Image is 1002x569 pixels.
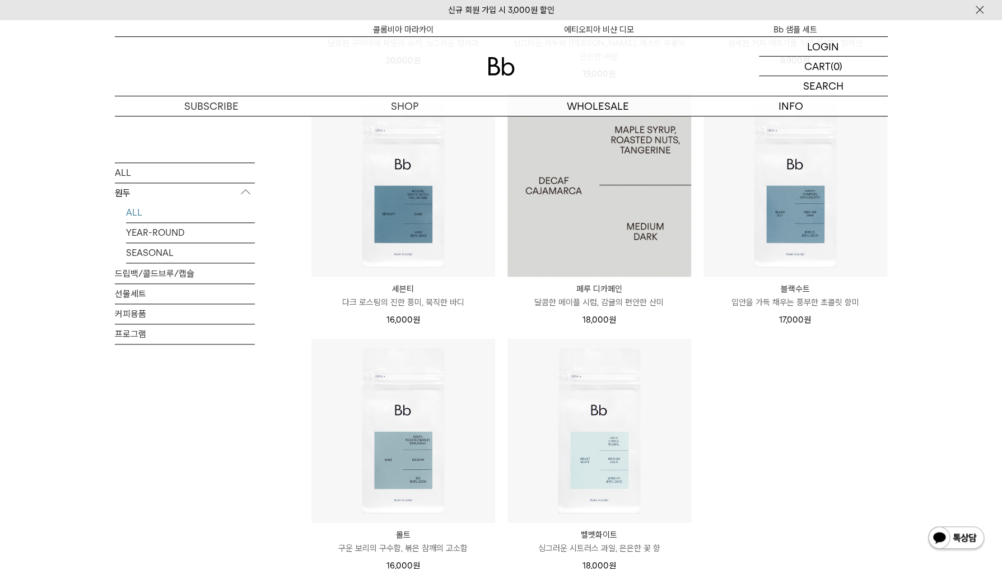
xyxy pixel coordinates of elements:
[115,324,255,344] a: 프로그램
[507,93,691,277] img: 1000000082_add2_057.jpg
[115,163,255,183] a: ALL
[115,96,308,116] a: SUBSCRIBE
[804,315,811,325] span: 원
[311,528,495,542] p: 몰트
[501,96,695,116] p: WHOLESALE
[831,57,842,76] p: (0)
[759,37,888,57] a: LOGIN
[507,339,691,523] img: 벨벳화이트
[703,282,887,296] p: 블랙수트
[695,96,888,116] p: INFO
[115,183,255,203] p: 원두
[507,282,691,309] a: 페루 디카페인 달콤한 메이플 시럽, 감귤의 편안한 산미
[448,5,554,15] a: 신규 회원 가입 시 3,000원 할인
[115,284,255,304] a: 선물세트
[803,76,843,96] p: SEARCH
[927,525,985,552] img: 카카오톡 채널 1:1 채팅 버튼
[804,57,831,76] p: CART
[386,315,420,325] span: 16,000
[308,96,501,116] a: SHOP
[126,203,255,222] a: ALL
[507,528,691,555] a: 벨벳화이트 싱그러운 시트러스 과일, 은은한 꽃 향
[311,282,495,309] a: 세븐티 다크 로스팅의 진한 풍미, 묵직한 바디
[488,57,515,76] img: 로고
[115,264,255,283] a: 드립백/콜드브루/캡슐
[507,528,691,542] p: 벨벳화이트
[311,93,495,277] img: 세븐티
[759,57,888,76] a: CART (0)
[703,296,887,309] p: 입안을 가득 채우는 풍부한 초콜릿 향미
[582,315,616,325] span: 18,000
[779,315,811,325] span: 17,000
[703,282,887,309] a: 블랙수트 입안을 가득 채우는 풍부한 초콜릿 향미
[703,93,887,277] img: 블랙수트
[609,315,616,325] span: 원
[311,296,495,309] p: 다크 로스팅의 진한 풍미, 묵직한 바디
[311,282,495,296] p: 세븐티
[507,282,691,296] p: 페루 디카페인
[311,528,495,555] a: 몰트 구운 보리의 구수함, 볶은 참깨의 고소함
[126,243,255,263] a: SEASONAL
[311,542,495,555] p: 구운 보리의 구수함, 볶은 참깨의 고소함
[507,542,691,555] p: 싱그러운 시트러스 과일, 은은한 꽃 향
[126,223,255,242] a: YEAR-ROUND
[311,339,495,523] img: 몰트
[413,315,420,325] span: 원
[507,296,691,309] p: 달콤한 메이플 시럽, 감귤의 편안한 산미
[507,93,691,277] a: 페루 디카페인
[115,304,255,324] a: 커피용품
[807,37,839,56] p: LOGIN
